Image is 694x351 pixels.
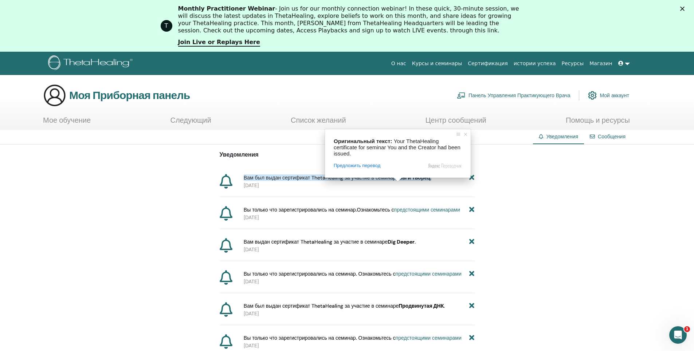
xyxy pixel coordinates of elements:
[291,116,346,130] a: Список желаний
[684,326,690,332] span: 1
[244,303,399,309] ya-tr-span: Вам был выдан сертификат ThetaHealing за участие в семинаре
[334,162,380,169] span: Предложить перевод
[170,116,211,130] a: Следующий
[178,5,522,34] div: - Join us for our monthly connection webinar! In these quick, 30-minute session, we will discuss ...
[291,115,346,125] ya-tr-span: Список желаний
[334,138,462,157] span: Your ThetaHealing certificate for seminar You and the Creator had been issued.
[514,60,556,66] ya-tr-span: истории успеха
[244,214,475,221] p: [DATE]
[426,115,486,125] ya-tr-span: Центр сообщений
[457,87,570,103] a: Панель Управления Практикующего Врача
[396,271,462,277] a: предстоящими семинарами
[220,150,475,159] p: Уведомления
[43,84,66,107] img: generic-user-icon.jpg
[566,115,630,125] ya-tr-span: Помощь и ресурсы
[334,138,392,144] span: Оригинальный текст:
[511,57,559,70] a: истории успеха
[244,174,399,181] ya-tr-span: Вам был выдан сертификат ThetaHealing за участие в семинаре
[388,57,409,70] a: О нас
[588,89,597,102] img: cog.svg
[43,116,91,130] a: Мое обучение
[396,335,462,341] a: предстоящими семинарами
[426,116,486,130] a: Центр сообщений
[69,88,190,102] ya-tr-span: Моя Приборная панель
[444,303,445,309] ya-tr-span: .
[244,310,475,318] p: [DATE]
[430,174,431,181] ya-tr-span: .
[161,20,172,32] div: Profile image for ThetaHealing
[388,238,415,245] ya-tr-span: Dig Deeper
[559,57,587,70] a: Ресурсы
[244,246,475,253] p: [DATE]
[546,133,578,140] ya-tr-span: Уведомления
[399,303,444,309] ya-tr-span: Продвинутая ДНК
[244,182,475,189] p: [DATE]
[562,60,584,66] ya-tr-span: Ресурсы
[468,60,508,66] ya-tr-span: Сертификация
[244,238,388,245] ya-tr-span: Вам выдан сертификат ThetaHealing за участие в семинаре
[170,115,211,125] ya-tr-span: Следующий
[48,55,135,72] img: logo.png
[357,206,394,213] ya-tr-span: Ознакомьтесь с
[244,270,462,278] span: Вы только что зарегистрировались на семинар. Ознакомьтесь с
[178,5,275,12] b: Monthly Practitioner Webinar
[587,57,615,70] a: Магазин
[394,206,460,213] a: предстоящими семинарами
[244,206,357,213] ya-tr-span: Вы только что зарегистрировались на семинар.
[598,133,626,140] a: Сообщения
[468,92,570,99] ya-tr-span: Панель Управления Практикующего Врача
[566,116,630,130] a: Помощь и ресурсы
[399,174,430,181] ya-tr-span: Вы и Творец
[244,278,475,285] p: [DATE]
[244,334,462,342] span: Вы только что зарегистрировались на семинар. Ознакомьтесь с
[589,60,612,66] ya-tr-span: Магазин
[465,57,511,70] a: Сертификация
[680,7,687,11] div: Закрыть
[244,342,475,350] p: [DATE]
[178,39,260,47] a: Join Live or Replays Here
[409,57,465,70] a: Курсы и семинары
[600,92,629,99] ya-tr-span: Мой аккаунт
[457,92,466,99] img: chalkboard-teacher.svg
[43,115,91,125] ya-tr-span: Мое обучение
[415,238,416,245] ya-tr-span: .
[669,326,687,344] iframe: Intercom live chat
[412,60,462,66] ya-tr-span: Курсы и семинары
[391,60,406,66] ya-tr-span: О нас
[588,87,629,103] a: Мой аккаунт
